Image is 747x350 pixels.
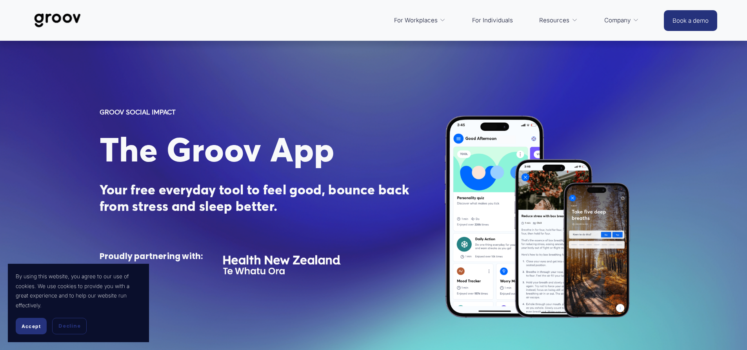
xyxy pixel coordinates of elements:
[52,318,87,334] button: Decline
[664,10,717,31] a: Book a demo
[58,323,80,330] span: Decline
[30,7,85,33] img: Groov | Workplace Science Platform | Unlock Performance | Drive Results
[468,11,517,30] a: For Individuals
[100,108,176,116] strong: GROOV SOCIAL IMPACT
[8,264,149,342] section: Cookie banner
[604,15,631,26] span: Company
[390,11,450,30] a: folder dropdown
[600,11,643,30] a: folder dropdown
[539,15,569,26] span: Resources
[394,15,438,26] span: For Workplaces
[100,251,203,262] strong: Proudly partnering with:
[22,323,41,329] span: Accept
[535,11,582,30] a: folder dropdown
[16,272,141,310] p: By using this website, you agree to our use of cookies. We use cookies to provide you with a grea...
[100,181,413,214] strong: Your free everyday tool to feel good, bounce back from stress and sleep better.
[100,129,334,170] span: The Groov App
[16,318,47,334] button: Accept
